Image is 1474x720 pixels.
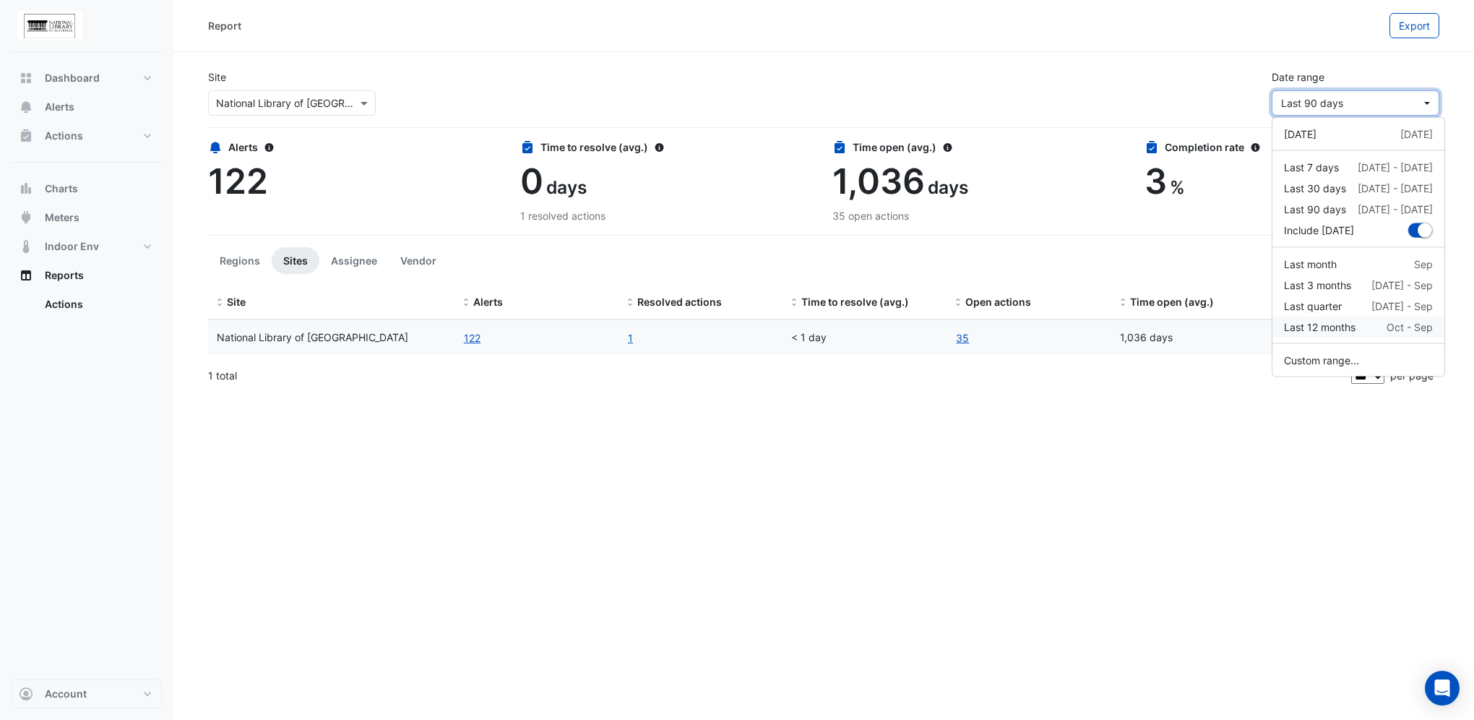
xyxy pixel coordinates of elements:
[33,290,162,319] a: Actions
[520,208,815,223] div: 1 resolved actions
[17,12,82,40] img: Company Logo
[12,64,162,93] button: Dashboard
[12,121,162,150] button: Actions
[1120,330,1267,346] div: 1,036 days
[45,129,83,143] span: Actions
[45,181,78,196] span: Charts
[637,296,722,308] span: Resolved actions
[19,181,33,196] app-icon: Charts
[19,268,33,283] app-icon: Reports
[463,330,481,346] button: 122
[1272,124,1444,145] button: [DATE] [DATE]
[1414,257,1433,272] div: Sep
[12,93,162,121] button: Alerts
[832,208,1127,223] div: 35 open actions
[1358,202,1433,217] div: [DATE] - [DATE]
[208,69,226,85] label: Site
[1170,176,1185,198] span: %
[928,176,968,198] span: days
[19,129,33,143] app-icon: Actions
[12,261,162,290] button: Reports
[12,290,162,325] div: Reports
[1272,69,1324,85] label: Date range
[45,687,87,701] span: Account
[208,160,268,202] span: 122
[19,100,33,114] app-icon: Alerts
[473,296,503,308] span: Alerts
[1284,257,1337,272] div: Last month
[955,330,970,346] a: 35
[12,232,162,261] button: Indoor Env
[1284,278,1351,293] div: Last 3 months
[1281,97,1343,109] span: 10 Jul 25 - 08 Oct 25
[1145,160,1167,202] span: 3
[1371,299,1433,314] div: [DATE] - Sep
[45,71,100,85] span: Dashboard
[208,140,503,155] div: Alerts
[1272,296,1444,317] button: Last quarter [DATE] - Sep
[217,331,408,343] span: National Library of Australia
[1272,117,1445,377] div: dropDown
[45,100,74,114] span: Alerts
[1284,299,1342,314] div: Last quarter
[1400,127,1433,142] div: [DATE]
[208,247,272,274] button: Regions
[45,268,84,283] span: Reports
[389,247,448,274] button: Vendor
[627,330,634,346] a: 1
[832,140,1127,155] div: Time open (avg.)
[1284,181,1346,196] div: Last 30 days
[19,239,33,254] app-icon: Indoor Env
[19,71,33,85] app-icon: Dashboard
[1272,275,1444,296] button: Last 3 months [DATE] - Sep
[965,296,1031,308] span: Open actions
[1425,671,1460,706] div: Open Intercom Messenger
[791,330,938,346] div: < 1 day
[1272,90,1439,116] button: Last 90 days
[208,18,241,33] div: Report
[1284,202,1346,217] div: Last 90 days
[1284,160,1339,175] div: Last 7 days
[227,296,246,308] span: Site
[1389,13,1439,38] button: Export
[19,210,33,225] app-icon: Meters
[1399,20,1430,32] span: Export
[1130,296,1214,308] span: Time open (avg.)
[45,210,79,225] span: Meters
[1145,140,1439,155] div: Completion rate
[1272,350,1444,371] button: Custom range...
[45,239,99,254] span: Indoor Env
[1272,178,1444,199] button: Last 30 days [DATE] - [DATE]
[12,203,162,232] button: Meters
[1284,223,1354,239] label: Include [DATE]
[1272,199,1444,220] button: Last 90 days [DATE] - [DATE]
[1272,317,1444,338] button: Last 12 months Oct - Sep
[12,174,162,203] button: Charts
[1284,127,1316,142] div: [DATE]
[832,160,925,202] span: 1,036
[1387,320,1433,335] div: Oct - Sep
[1272,157,1444,178] button: Last 7 days [DATE] - [DATE]
[12,680,162,708] button: Account
[1358,181,1433,196] div: [DATE] - [DATE]
[1284,320,1356,335] div: Last 12 months
[520,140,815,155] div: Time to resolve (avg.)
[1358,160,1433,175] div: [DATE] - [DATE]
[272,247,319,274] button: Sites
[319,247,389,274] button: Assignee
[801,296,909,308] span: Time to resolve (avg.)
[208,358,1348,394] div: 1 total
[1272,254,1444,275] button: Last month Sep
[1371,278,1433,293] div: [DATE] - Sep
[520,160,543,202] span: 0
[546,176,587,198] span: days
